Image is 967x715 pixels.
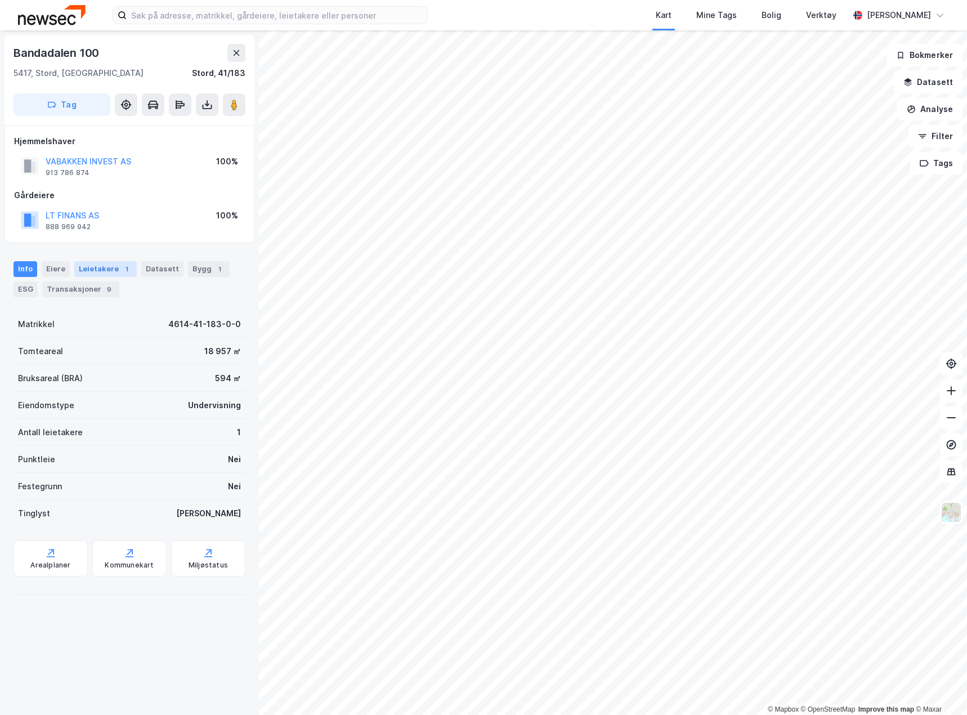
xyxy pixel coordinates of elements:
div: Info [14,261,37,277]
div: Transaksjoner [42,281,119,297]
div: Antall leietakere [18,426,83,439]
div: Nei [228,480,241,493]
input: Søk på adresse, matrikkel, gårdeiere, leietakere eller personer [127,7,427,24]
div: 9 [104,284,115,295]
div: Tinglyst [18,507,50,520]
button: Analyse [897,98,962,120]
iframe: Chat Widget [911,661,967,715]
div: [PERSON_NAME] [176,507,241,520]
div: Bygg [188,261,230,277]
div: Nei [228,453,241,466]
div: Arealplaner [30,561,70,570]
div: 913 786 874 [46,168,89,177]
div: Bruksareal (BRA) [18,372,83,385]
div: 100% [216,209,238,222]
div: Verktøy [806,8,836,22]
div: Leietakere [74,261,137,277]
div: 18 957 ㎡ [204,345,241,358]
div: Eiendomstype [18,399,74,412]
a: Improve this map [858,705,914,713]
div: 594 ㎡ [215,372,241,385]
div: Miljøstatus [189,561,228,570]
button: Bokmerker [887,44,962,66]
div: Datasett [141,261,183,277]
a: Mapbox [768,705,799,713]
div: 5417, Stord, [GEOGRAPHIC_DATA] [14,66,144,80]
div: Eiere [42,261,70,277]
div: 1 [237,426,241,439]
div: 4614-41-183-0-0 [168,318,241,331]
div: [PERSON_NAME] [867,8,931,22]
div: Festegrunn [18,480,62,493]
a: OpenStreetMap [801,705,856,713]
button: Filter [908,125,962,148]
div: Kommunekart [105,561,154,570]
div: 888 969 942 [46,222,91,231]
div: ESG [14,281,38,297]
div: Matrikkel [18,318,55,331]
div: 1 [121,263,132,275]
div: 100% [216,155,238,168]
button: Tag [14,93,110,116]
div: Tomteareal [18,345,63,358]
img: Z [941,502,962,523]
div: Hjemmelshaver [14,135,245,148]
div: Punktleie [18,453,55,466]
div: Mine Tags [696,8,737,22]
img: newsec-logo.f6e21ccffca1b3a03d2d.png [18,5,86,25]
div: Bolig [762,8,781,22]
div: 1 [214,263,225,275]
div: Undervisning [188,399,241,412]
div: Stord, 41/183 [192,66,245,80]
div: Kart [656,8,671,22]
div: Gårdeiere [14,189,245,202]
button: Tags [910,152,962,175]
div: Bandadalen 100 [14,44,101,62]
button: Datasett [894,71,962,93]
